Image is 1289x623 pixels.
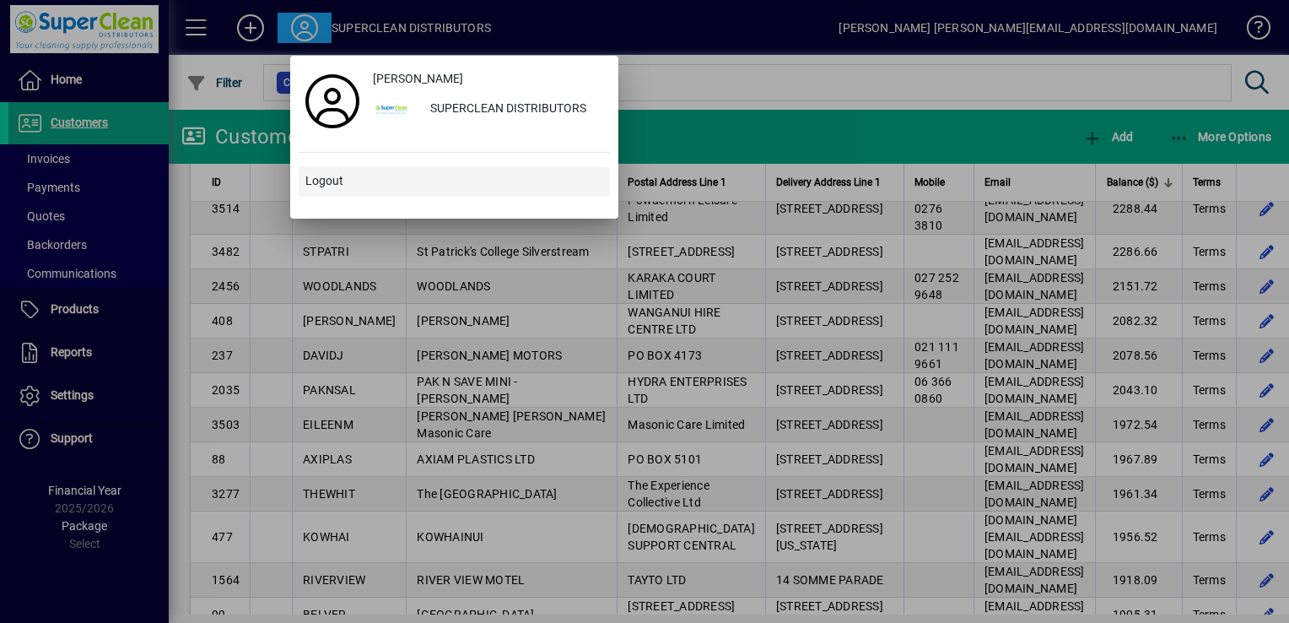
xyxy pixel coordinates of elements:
[299,86,366,116] a: Profile
[417,95,610,125] div: SUPERCLEAN DISTRIBUTORS
[373,70,463,88] span: [PERSON_NAME]
[366,64,610,95] a: [PERSON_NAME]
[305,172,343,190] span: Logout
[299,166,610,197] button: Logout
[366,95,610,125] button: SUPERCLEAN DISTRIBUTORS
